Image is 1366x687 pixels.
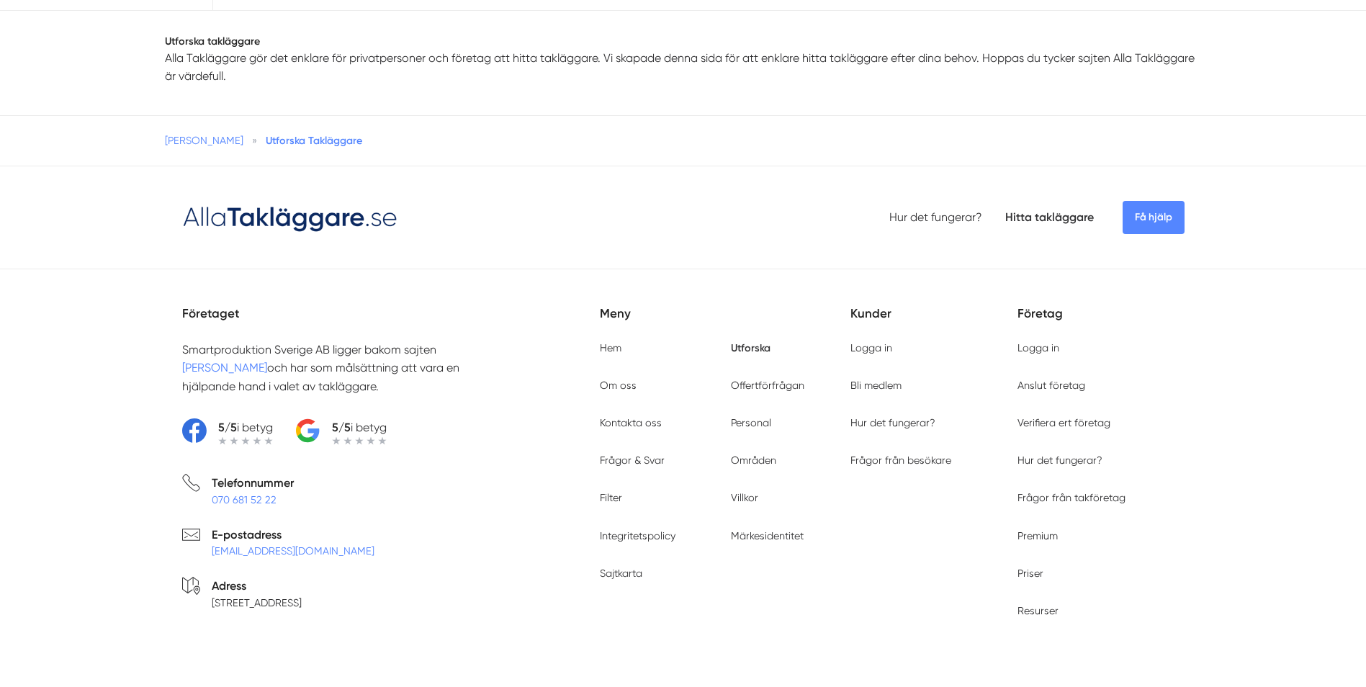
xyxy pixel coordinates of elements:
a: Utforska Takläggare [266,134,362,147]
a: Anslut företag [1017,380,1085,391]
a: 5/5i betyg [182,418,273,445]
a: Kontakta oss [600,417,662,428]
p: Adress [212,577,302,595]
p: i betyg [332,418,387,436]
a: Priser [1017,567,1043,579]
a: Frågor från besökare [850,454,951,466]
a: Frågor från takföretag [1017,492,1125,503]
span: Få hjälp [1123,201,1185,234]
a: Frågor & Svar [600,454,665,466]
p: i betyg [218,418,273,436]
a: Områden [731,454,776,466]
img: Logotyp Alla Takläggare [182,201,398,234]
a: Utforska [731,341,770,354]
a: Märkesidentitet [731,530,804,542]
h5: Företaget [182,304,600,341]
a: Hur det fungerar? [889,210,982,224]
a: Integritetspolicy [600,530,675,542]
p: Smartproduktion Sverige AB ligger bakom sajten och har som målsättning att vara en hjälpande hand... [182,341,505,395]
a: Villkor [731,492,758,503]
a: Hem [600,342,621,354]
a: Personal [731,417,771,428]
a: [EMAIL_ADDRESS][DOMAIN_NAME] [212,545,374,557]
p: E-postadress [212,526,374,544]
h5: Kunder [850,304,1017,341]
p: Alla Takläggare gör det enklare för privatpersoner och företag att hitta takläggare. Vi skapade d... [165,49,1202,86]
a: 070 681 52 22 [212,494,277,506]
a: Logga in [1017,342,1059,354]
h5: Företag [1017,304,1185,341]
a: [PERSON_NAME] [182,361,267,374]
strong: 5/5 [218,421,237,434]
a: Logga in [850,342,892,354]
a: Premium [1017,530,1058,542]
a: Hur det fungerar? [850,417,935,428]
a: Hitta takläggare [1005,210,1094,224]
svg: Telefon [182,474,200,492]
h5: Meny [600,304,850,341]
a: Offertförfrågan [731,380,804,391]
a: [PERSON_NAME] [165,135,243,146]
h1: Utforska takläggare [165,34,1202,48]
a: 5/5i betyg [296,418,387,445]
a: Hur det fungerar? [1017,454,1102,466]
a: Verifiera ert företag [1017,417,1110,428]
span: » [252,133,257,148]
a: Sajtkarta [600,567,642,579]
a: Bli medlem [850,380,902,391]
nav: Breadcrumb [165,133,1202,148]
p: [STREET_ADDRESS] [212,596,302,610]
a: Om oss [600,380,637,391]
strong: 5/5 [332,421,351,434]
p: Telefonnummer [212,474,294,492]
a: Filter [600,492,622,503]
a: Resurser [1017,605,1059,616]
